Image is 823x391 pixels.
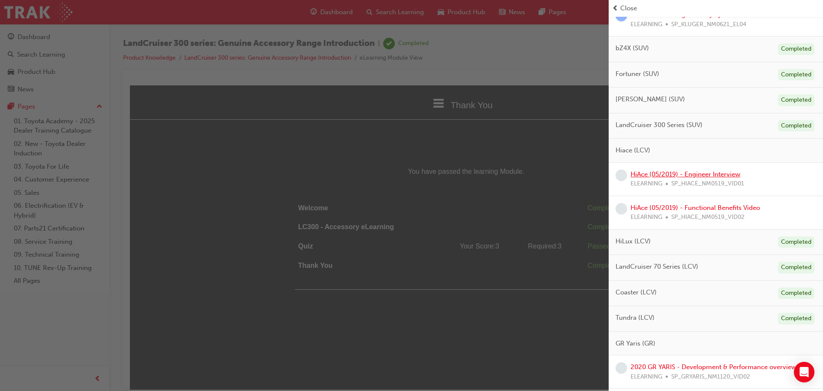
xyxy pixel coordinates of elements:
[165,113,316,133] td: Welcome
[671,212,745,222] span: SP_HIACE_NM0519_VID02
[330,157,369,164] span: Your Score: 3
[631,204,760,212] a: HiAce (05/2019) - Functional Benefits Video
[778,120,814,132] div: Completed
[778,313,814,324] div: Completed
[458,136,505,148] div: Complete
[616,145,650,155] span: Hiace (LCV)
[612,3,820,13] button: prev-iconClose
[778,94,814,106] div: Completed
[778,262,814,273] div: Completed
[458,174,505,187] div: Complete
[165,152,316,171] td: Quiz
[778,288,814,299] div: Completed
[616,69,659,79] span: Fortuner (SUV)
[616,262,698,272] span: LandCruiser 70 Series (LCV)
[616,236,651,246] span: HiLux (LCV)
[631,170,740,178] a: HiAce (05/2019) - Engineer Interview
[671,20,746,30] span: SP_KLUGER_NM0621_EL04
[321,15,363,24] span: Thank You
[616,362,627,374] span: learningRecordVerb_NONE-icon
[458,117,505,129] div: Complete
[165,80,508,93] span: You have passed the learning Module.
[631,363,796,371] a: 2020 GR YARIS - Development & Performance overview
[398,157,432,164] span: Required: 3
[671,179,744,189] span: SP_HIACE_NM0519_VID01
[165,132,316,152] td: LC300 - Accessory eLearning
[631,212,662,222] span: ELEARNING
[671,372,750,382] span: SP_GRYARIS_NM1120_VID02
[612,3,619,13] span: prev-icon
[458,155,505,167] div: Passed
[631,372,662,382] span: ELEARNING
[616,313,655,323] span: Tundra (LCV)
[616,120,703,130] span: LandCruiser 300 Series (SUV)
[616,43,649,53] span: bZ4X (SUV)
[778,43,814,55] div: Completed
[794,362,814,382] div: Open Intercom Messenger
[778,236,814,248] div: Completed
[778,69,814,81] div: Completed
[620,3,637,13] span: Close
[616,288,657,297] span: Coaster (LCV)
[616,203,627,215] span: learningRecordVerb_NONE-icon
[616,339,655,349] span: GR Yaris (GR)
[165,171,316,190] td: Thank You
[631,179,662,189] span: ELEARNING
[616,170,627,181] span: learningRecordVerb_NONE-icon
[631,20,662,30] span: ELEARNING
[616,94,685,104] span: [PERSON_NAME] (SUV)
